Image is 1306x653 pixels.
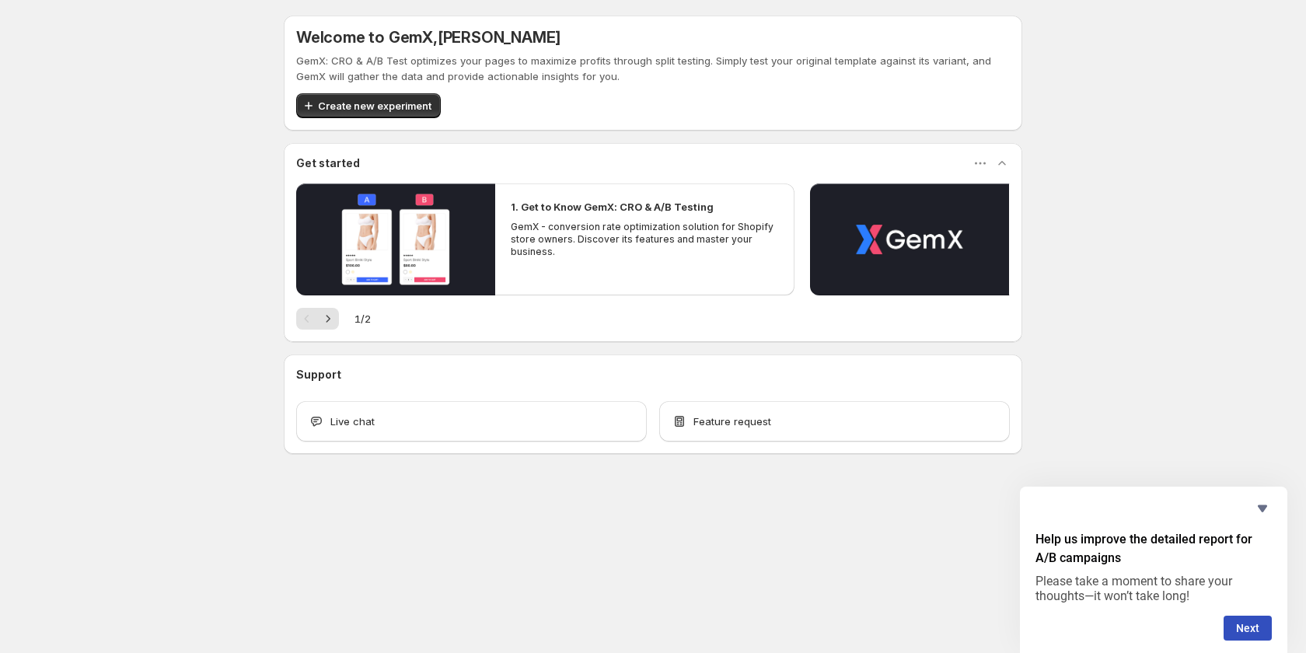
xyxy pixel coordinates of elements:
h2: Help us improve the detailed report for A/B campaigns [1035,530,1272,567]
span: , [PERSON_NAME] [433,28,560,47]
button: Next [317,308,339,330]
div: Help us improve the detailed report for A/B campaigns [1035,499,1272,641]
button: Play video [296,183,495,295]
p: Please take a moment to share your thoughts—it won’t take long! [1035,574,1272,603]
p: GemX - conversion rate optimization solution for Shopify store owners. Discover its features and ... [511,221,778,258]
h5: Welcome to GemX [296,28,560,47]
button: Play video [810,183,1009,295]
p: GemX: CRO & A/B Test optimizes your pages to maximize profits through split testing. Simply test ... [296,53,1010,84]
button: Hide survey [1253,499,1272,518]
h3: Get started [296,155,360,171]
span: Create new experiment [318,98,431,113]
h2: 1. Get to Know GemX: CRO & A/B Testing [511,199,714,215]
nav: Pagination [296,308,339,330]
span: 1 / 2 [354,311,371,326]
button: Next question [1224,616,1272,641]
span: Live chat [330,414,375,429]
button: Create new experiment [296,93,441,118]
span: Feature request [693,414,771,429]
h3: Support [296,367,341,382]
